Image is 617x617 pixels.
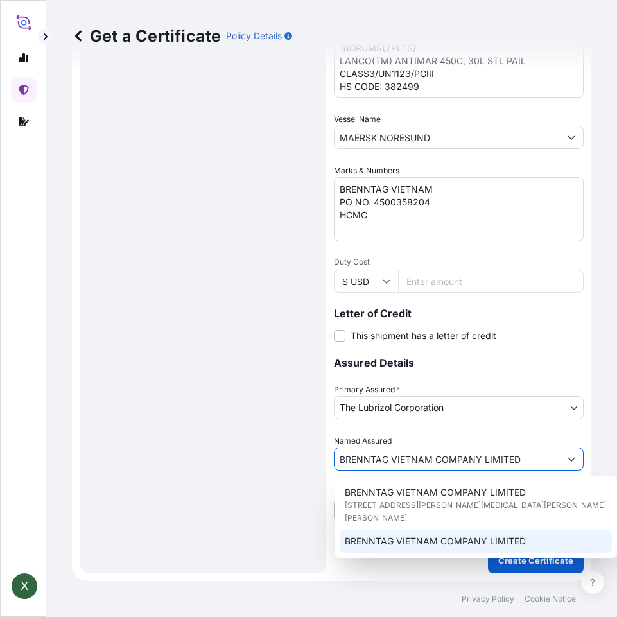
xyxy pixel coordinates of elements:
[462,594,514,604] p: Privacy Policy
[334,486,423,499] label: Named Assured Address
[334,308,584,318] p: Letter of Credit
[351,329,496,342] span: This shipment has a letter of credit
[334,113,381,126] label: Vessel Name
[340,432,612,553] div: Suggestions
[345,535,526,548] span: BRENNTAG VIETNAM COMPANY LIMITED
[21,580,28,593] span: X
[398,270,584,293] input: Enter amount
[334,358,584,368] p: Assured Details
[525,594,576,604] p: Cookie Notice
[226,30,282,42] p: Policy Details
[335,126,560,149] input: Type to search vessel name or IMO
[334,257,584,267] span: Duty Cost
[560,448,583,471] button: Show suggestions
[334,435,392,448] label: Named Assured
[340,401,444,414] span: The Lubrizol Corporation
[560,126,583,149] button: Show suggestions
[345,486,526,499] span: BRENNTAG VIETNAM COMPANY LIMITED
[72,26,221,46] p: Get a Certificate
[334,164,399,177] label: Marks & Numbers
[498,554,573,567] p: Create Certificate
[335,448,560,471] input: Assured Name
[345,499,607,525] span: [STREET_ADDRESS][PERSON_NAME][MEDICAL_DATA][PERSON_NAME][PERSON_NAME]
[334,383,400,396] span: Primary Assured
